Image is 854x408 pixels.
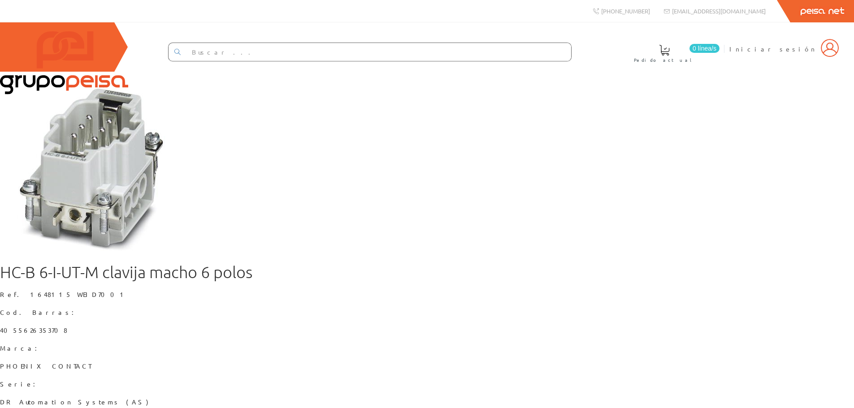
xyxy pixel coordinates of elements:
span: Pedido actual [634,56,695,64]
span: [EMAIL_ADDRESS][DOMAIN_NAME] [672,7,766,15]
input: Buscar ... [186,43,571,61]
span: [PHONE_NUMBER] [601,7,650,15]
span: Iniciar sesión [729,44,816,53]
span: 0 línea/s [689,44,720,53]
a: Iniciar sesión [729,37,839,46]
